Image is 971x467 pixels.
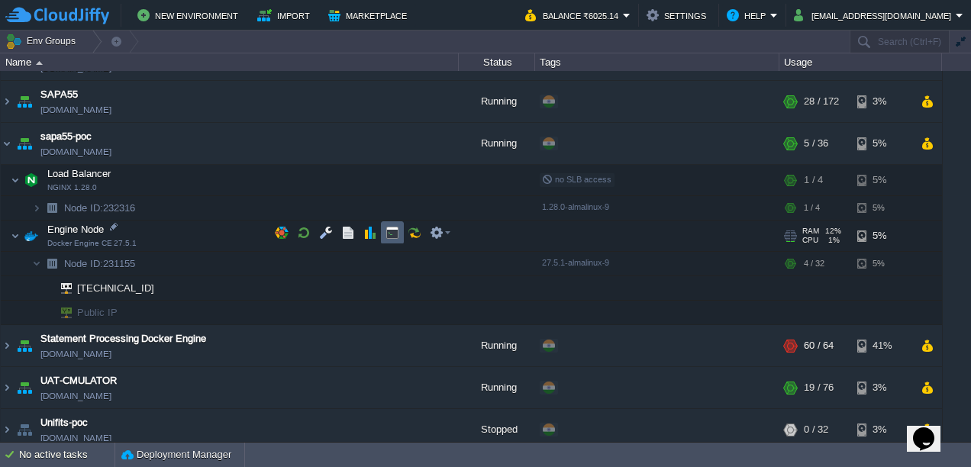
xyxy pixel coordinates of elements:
[857,198,907,221] div: 5%
[857,222,907,253] div: 5%
[41,278,50,301] img: AMDAwAAAACH5BAEAAAAALAAAAAABAAEAAAICRAEAOw==
[41,302,50,326] img: AMDAwAAAACH5BAEAAAAALAAAAAABAAEAAAICRAEAOw==
[41,198,63,221] img: AMDAwAAAACH5BAEAAAAALAAAAAABAAEAAAICRAEAOw==
[727,6,770,24] button: Help
[46,169,113,182] span: Load Balancer
[647,6,711,24] button: Settings
[40,375,117,390] a: UAT-CMULATOR
[40,89,78,104] a: SAPA55
[857,166,907,197] div: 5%
[804,327,834,368] div: 60 / 64
[5,31,81,52] button: Env Groups
[63,203,137,216] a: Node ID:232316
[137,6,243,24] button: New Environment
[11,222,20,253] img: AMDAwAAAACH5BAEAAAAALAAAAAABAAEAAAICRAEAOw==
[19,443,115,467] div: No active tasks
[32,253,41,277] img: AMDAwAAAACH5BAEAAAAALAAAAAABAAEAAAICRAEAOw==
[76,278,156,301] span: [TECHNICAL_ID]
[857,327,907,368] div: 41%
[542,176,611,185] span: no SLB access
[14,369,35,410] img: AMDAwAAAACH5BAEAAAAALAAAAAABAAEAAAICRAEAOw==
[63,203,137,216] span: 232316
[14,124,35,166] img: AMDAwAAAACH5BAEAAAAALAAAAAABAAEAAAICRAEAOw==
[542,259,609,269] span: 27.5.1-almalinux-9
[802,237,818,246] span: CPU
[525,6,623,24] button: Balance ₹6025.14
[459,411,535,452] div: Stopped
[824,237,840,246] span: 1%
[825,228,841,237] span: 12%
[802,228,819,237] span: RAM
[1,411,13,452] img: AMDAwAAAACH5BAEAAAAALAAAAAABAAEAAAICRAEAOw==
[804,198,820,221] div: 1 / 4
[857,411,907,452] div: 3%
[2,53,458,71] div: Name
[257,6,315,24] button: Import
[40,390,111,405] a: [DOMAIN_NAME]
[40,104,111,119] a: [DOMAIN_NAME]
[907,406,956,452] iframe: chat widget
[76,284,156,295] a: [TECHNICAL_ID]
[40,130,92,146] a: sapa55-poc
[50,278,72,301] img: AMDAwAAAACH5BAEAAAAALAAAAAABAAEAAAICRAEAOw==
[804,369,834,410] div: 19 / 76
[63,259,137,272] a: Node ID:231155
[11,166,20,197] img: AMDAwAAAACH5BAEAAAAALAAAAAABAAEAAAICRAEAOw==
[76,302,120,326] span: Public IP
[459,369,535,410] div: Running
[40,348,111,363] a: [DOMAIN_NAME]
[64,204,103,215] span: Node ID:
[1,327,13,368] img: AMDAwAAAACH5BAEAAAAALAAAAAABAAEAAAICRAEAOw==
[76,308,120,320] a: Public IP
[40,417,88,432] a: Unifits-poc
[40,432,111,447] a: [DOMAIN_NAME]
[14,327,35,368] img: AMDAwAAAACH5BAEAAAAALAAAAAABAAEAAAICRAEAOw==
[5,6,109,25] img: CloudJiffy
[804,411,828,452] div: 0 / 32
[47,240,137,250] span: Docker Engine CE 27.5.1
[857,253,907,277] div: 5%
[804,253,824,277] div: 4 / 32
[459,82,535,124] div: Running
[32,198,41,221] img: AMDAwAAAACH5BAEAAAAALAAAAAABAAEAAAICRAEAOw==
[460,53,534,71] div: Status
[1,124,13,166] img: AMDAwAAAACH5BAEAAAAALAAAAAABAAEAAAICRAEAOw==
[63,259,137,272] span: 231155
[40,333,206,348] a: Statement Processing Docker Engine
[64,259,103,271] span: Node ID:
[36,61,43,65] img: AMDAwAAAACH5BAEAAAAALAAAAAABAAEAAAICRAEAOw==
[459,327,535,368] div: Running
[1,369,13,410] img: AMDAwAAAACH5BAEAAAAALAAAAAABAAEAAAICRAEAOw==
[542,204,609,213] span: 1.28.0-almalinux-9
[804,82,839,124] div: 28 / 172
[804,166,823,197] div: 1 / 4
[21,222,42,253] img: AMDAwAAAACH5BAEAAAAALAAAAAABAAEAAAICRAEAOw==
[536,53,779,71] div: Tags
[41,253,63,277] img: AMDAwAAAACH5BAEAAAAALAAAAAABAAEAAAICRAEAOw==
[46,225,106,237] a: Engine NodeDocker Engine CE 27.5.1
[121,447,231,462] button: Deployment Manager
[857,124,907,166] div: 5%
[46,169,113,181] a: Load BalancerNGINX 1.28.0
[804,124,828,166] div: 5 / 36
[1,82,13,124] img: AMDAwAAAACH5BAEAAAAALAAAAAABAAEAAAICRAEAOw==
[46,224,106,237] span: Engine Node
[50,302,72,326] img: AMDAwAAAACH5BAEAAAAALAAAAAABAAEAAAICRAEAOw==
[47,185,97,194] span: NGINX 1.28.0
[794,6,956,24] button: [EMAIL_ADDRESS][DOMAIN_NAME]
[857,82,907,124] div: 3%
[857,369,907,410] div: 3%
[14,82,35,124] img: AMDAwAAAACH5BAEAAAAALAAAAAABAAEAAAICRAEAOw==
[328,6,411,24] button: Marketplace
[40,146,111,161] a: [DOMAIN_NAME]
[780,53,941,71] div: Usage
[21,166,42,197] img: AMDAwAAAACH5BAEAAAAALAAAAAABAAEAAAICRAEAOw==
[14,411,35,452] img: AMDAwAAAACH5BAEAAAAALAAAAAABAAEAAAICRAEAOw==
[459,124,535,166] div: Running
